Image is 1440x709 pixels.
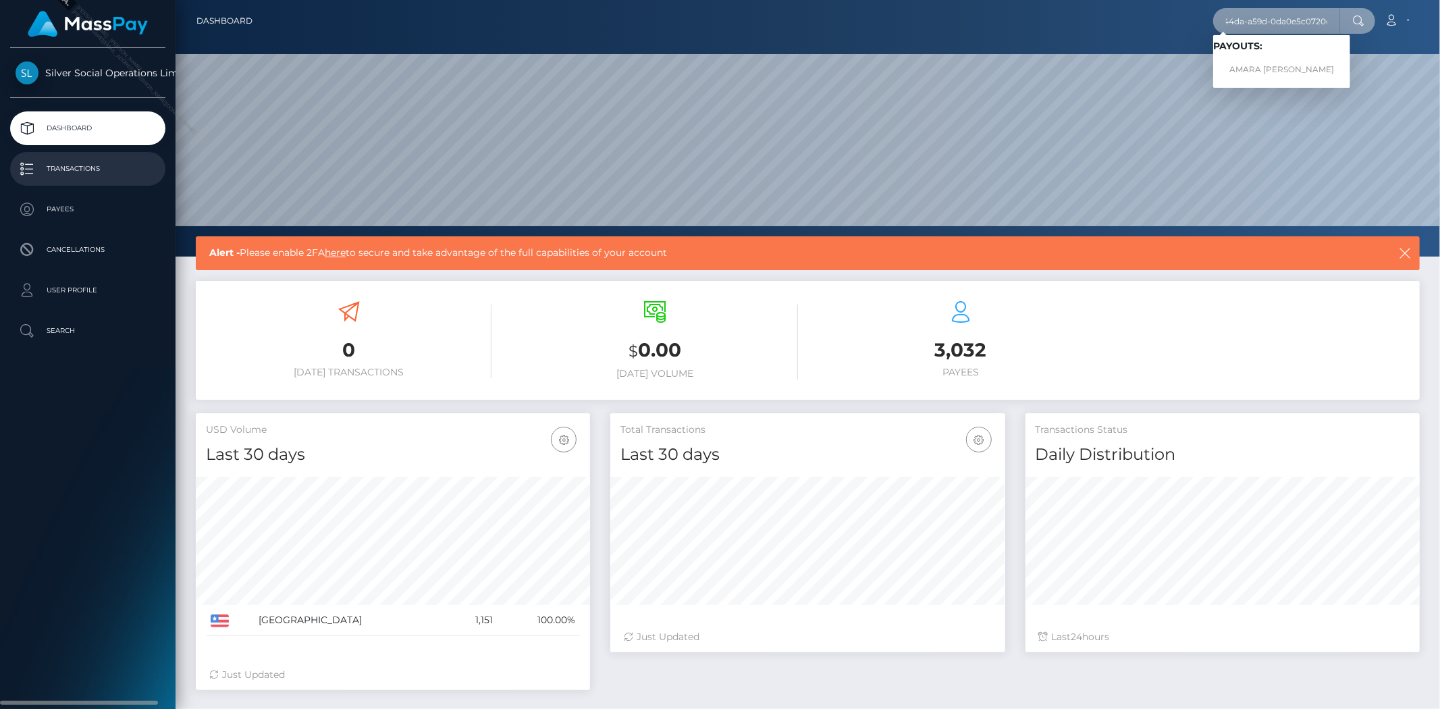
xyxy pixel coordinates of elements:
td: 1,151 [451,605,498,636]
td: 100.00% [498,605,580,636]
h4: Last 30 days [620,443,994,467]
h6: [DATE] Transactions [206,367,491,378]
span: 24 [1071,631,1083,643]
div: Just Updated [624,630,991,644]
h4: Daily Distribution [1036,443,1410,467]
p: Cancellations [16,240,160,260]
p: User Profile [16,280,160,300]
h5: Total Transactions [620,423,994,437]
a: Dashboard [196,7,252,35]
h5: Transactions Status [1036,423,1410,437]
h5: USD Volume [206,423,580,437]
h3: 0.00 [512,337,797,365]
a: Dashboard [10,111,165,145]
b: Alert - [209,246,240,259]
small: $ [629,342,638,361]
span: Please enable 2FA to secure and take advantage of the full capabilities of your account [209,246,1275,260]
p: Transactions [16,159,160,179]
a: Payees [10,192,165,226]
a: Transactions [10,152,165,186]
div: Just Updated [209,668,577,682]
h3: 3,032 [818,337,1104,363]
h6: Payees [818,367,1104,378]
h4: Last 30 days [206,443,580,467]
img: Silver Social Operations Limited [16,61,38,84]
img: US.png [211,614,229,627]
a: Search [10,314,165,348]
p: Payees [16,199,160,219]
h3: 0 [206,337,491,363]
a: AMARA [PERSON_NAME] [1213,57,1350,82]
p: Search [16,321,160,341]
h6: Payouts: [1213,41,1350,52]
h6: [DATE] Volume [512,368,797,379]
div: Last hours [1039,630,1406,644]
p: Dashboard [16,118,160,138]
a: User Profile [10,273,165,307]
img: MassPay Logo [28,11,148,37]
input: Search... [1213,8,1340,34]
span: Silver Social Operations Limited [10,67,165,79]
a: Cancellations [10,233,165,267]
a: here [325,246,346,259]
td: [GEOGRAPHIC_DATA] [254,605,450,636]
